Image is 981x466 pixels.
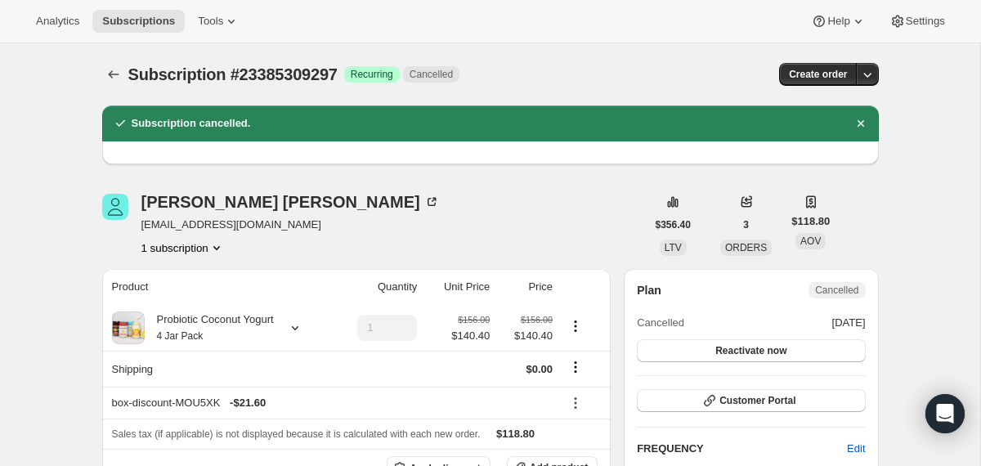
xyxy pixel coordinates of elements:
span: Cancelled [637,315,684,331]
th: Quantity [332,269,423,305]
span: Subscription #23385309297 [128,65,338,83]
span: $118.80 [496,428,535,440]
span: Cancelled [410,68,453,81]
h2: Subscription cancelled. [132,115,251,132]
span: Help [827,15,849,28]
div: [PERSON_NAME] [PERSON_NAME] [141,194,440,210]
span: Customer Portal [719,394,795,407]
h2: Plan [637,282,661,298]
div: Open Intercom Messenger [925,394,965,433]
span: $140.40 [451,328,490,344]
button: Settings [880,10,955,33]
div: Probiotic Coconut Yogurt [145,311,274,344]
span: Courtney Smith [102,194,128,220]
span: Edit [847,441,865,457]
span: [DATE] [832,315,866,331]
th: Product [102,269,332,305]
span: Sales tax (if applicable) is not displayed because it is calculated with each new order. [112,428,481,440]
small: 4 Jar Pack [157,330,204,342]
span: Tools [198,15,223,28]
span: - $21.60 [230,395,266,411]
span: [EMAIL_ADDRESS][DOMAIN_NAME] [141,217,440,233]
small: $156.00 [458,315,490,325]
span: LTV [665,242,682,253]
span: Analytics [36,15,79,28]
span: 3 [743,218,749,231]
span: Subscriptions [102,15,175,28]
span: $0.00 [526,363,553,375]
span: $118.80 [791,213,830,230]
th: Unit Price [422,269,495,305]
span: $140.40 [499,328,553,344]
th: Price [495,269,558,305]
button: Reactivate now [637,339,865,362]
span: Reactivate now [715,344,786,357]
button: Analytics [26,10,89,33]
span: Create order [789,68,847,81]
button: 3 [733,213,759,236]
img: product img [112,311,145,344]
span: Recurring [351,68,393,81]
th: Shipping [102,351,332,387]
button: Create order [779,63,857,86]
span: $356.40 [656,218,691,231]
h2: FREQUENCY [637,441,847,457]
button: Subscriptions [102,63,125,86]
button: Subscriptions [92,10,185,33]
button: Dismiss notification [849,112,872,135]
span: Cancelled [815,284,858,297]
button: Product actions [141,240,225,256]
span: ORDERS [725,242,767,253]
button: Edit [837,436,875,462]
small: $156.00 [521,315,553,325]
button: Tools [188,10,249,33]
button: Help [801,10,876,33]
span: AOV [800,235,821,247]
button: $356.40 [646,213,701,236]
div: box-discount-MOU5XK [112,395,553,411]
button: Product actions [562,317,589,335]
button: Customer Portal [637,389,865,412]
button: Shipping actions [562,358,589,376]
span: Settings [906,15,945,28]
